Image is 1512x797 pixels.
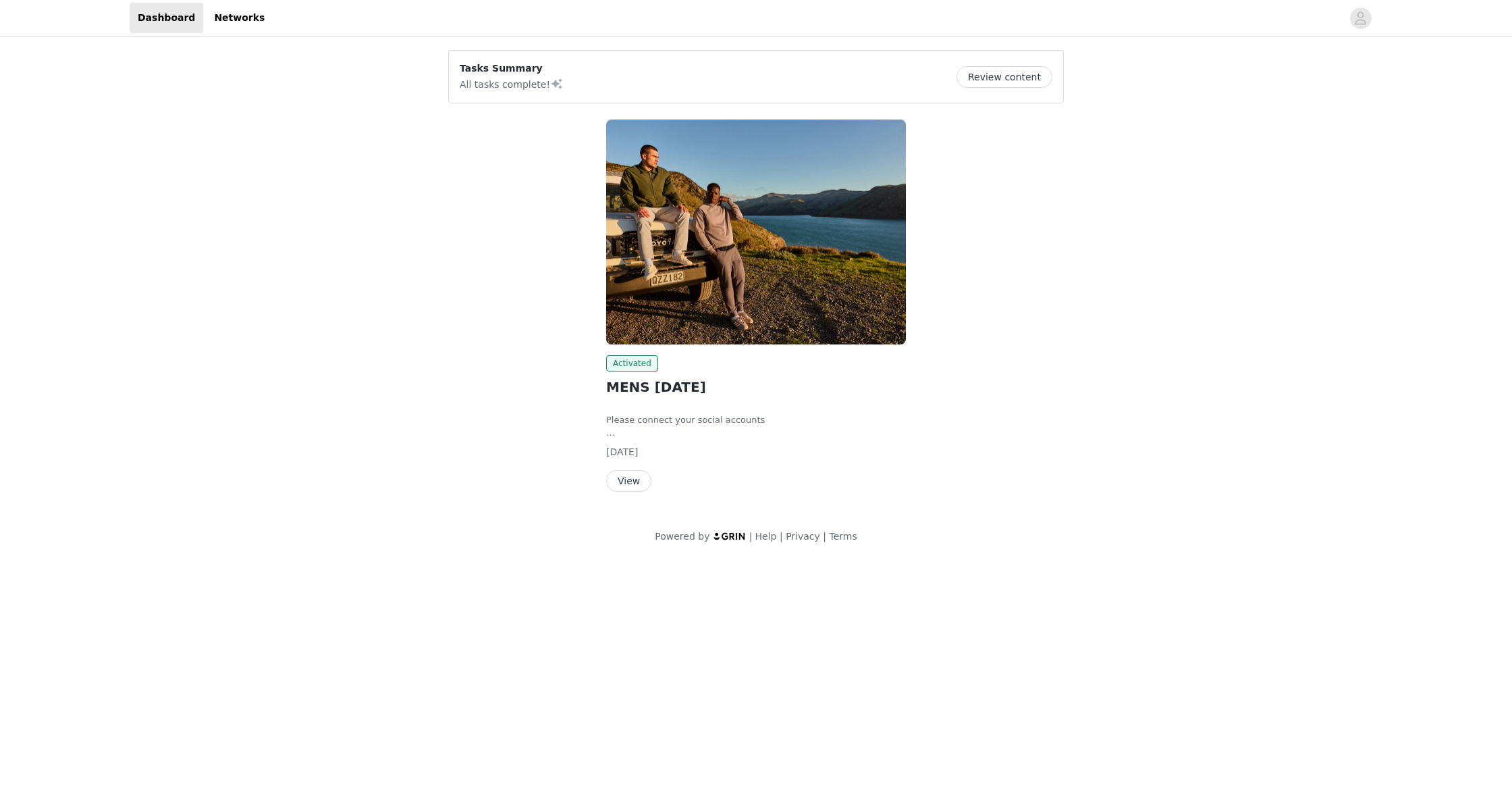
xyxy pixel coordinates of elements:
a: Networks [206,3,273,33]
div: avatar [1354,7,1367,29]
span: | [780,531,783,542]
img: Fabletics [606,120,906,344]
p: Tasks Summary [460,61,564,76]
span: | [749,531,753,542]
a: View [606,476,651,486]
a: Terms [829,531,857,542]
a: Help [755,531,777,542]
span: [DATE] [606,446,638,457]
button: View [606,470,651,492]
span: Activated [606,355,658,371]
a: Dashboard [130,3,203,33]
img: logo [713,532,747,540]
li: Please connect your social accounts [606,413,906,427]
span: Powered by [655,531,709,542]
button: Review content [956,66,1052,88]
p: All tasks complete! [460,76,564,92]
h2: MENS [DATE] [606,377,906,397]
a: Privacy [786,531,820,542]
span: | [823,531,826,542]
